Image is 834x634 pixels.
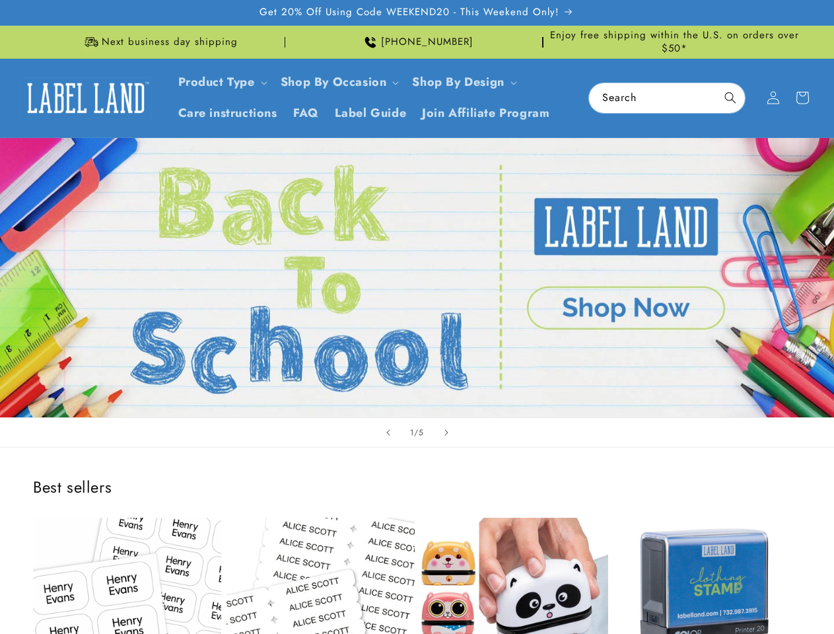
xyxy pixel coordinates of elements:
a: Label Guide [327,98,415,129]
button: Search [716,83,745,112]
div: Announcement [291,26,543,58]
span: Join Affiliate Program [422,106,549,121]
a: Join Affiliate Program [414,98,557,129]
img: Label Land [20,77,152,118]
a: Care instructions [170,98,285,129]
a: Product Type [178,73,255,90]
summary: Shop By Occasion [273,67,405,98]
summary: Shop By Design [404,67,522,98]
a: Shop By Design [412,73,504,90]
button: Previous slide [374,418,403,447]
span: Get 20% Off Using Code WEEKEND20 - This Weekend Only! [260,6,559,19]
span: Next business day shipping [102,36,238,49]
div: Announcement [33,26,285,58]
div: Announcement [549,26,801,58]
span: FAQ [293,106,319,121]
button: Next slide [432,418,461,447]
span: Care instructions [178,106,277,121]
span: 1 [410,426,414,439]
a: FAQ [285,98,327,129]
span: Enjoy free shipping within the U.S. on orders over $50* [549,29,801,55]
span: 5 [419,426,424,439]
span: [PHONE_NUMBER] [381,36,473,49]
span: Label Guide [335,106,407,121]
h2: Best sellers [33,477,801,497]
span: Shop By Occasion [281,75,387,90]
summary: Product Type [170,67,273,98]
span: / [414,426,419,439]
a: Label Land [15,73,157,123]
